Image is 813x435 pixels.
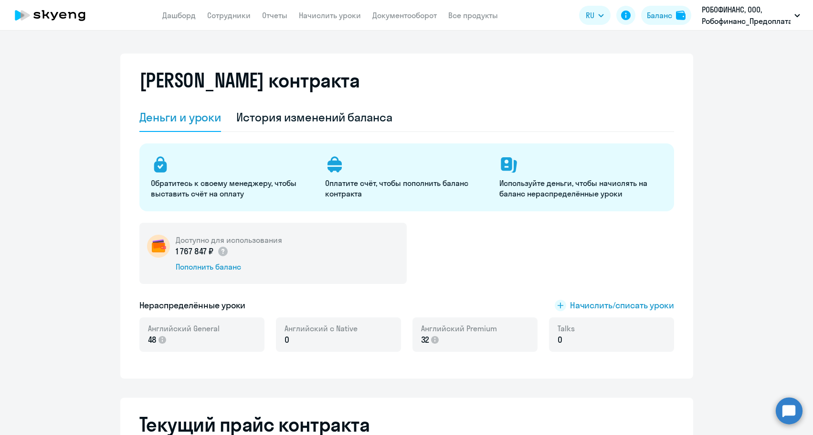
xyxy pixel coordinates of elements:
[285,334,289,346] span: 0
[176,261,282,272] div: Пополнить баланс
[586,10,594,21] span: RU
[499,178,662,199] p: Используйте деньги, чтобы начислять на баланс нераспределённые уроки
[372,11,437,20] a: Документооборот
[176,245,229,258] p: 1 767 847 ₽
[558,334,562,346] span: 0
[421,323,497,334] span: Английский Premium
[139,299,246,312] h5: Нераспределённые уроки
[207,11,251,20] a: Сотрудники
[147,235,170,258] img: wallet-circle.png
[570,299,674,312] span: Начислить/списать уроки
[162,11,196,20] a: Дашборд
[236,109,392,125] div: История изменений баланса
[148,334,157,346] span: 48
[702,4,791,27] p: РОБОФИНАНС, ООО, Робофинанс_Предоплата_Договор_2025 год.
[421,334,430,346] span: 32
[285,323,358,334] span: Английский с Native
[151,178,314,199] p: Обратитесь к своему менеджеру, чтобы выставить счёт на оплату
[139,69,360,92] h2: [PERSON_NAME] контракта
[641,6,691,25] button: Балансbalance
[299,11,361,20] a: Начислить уроки
[676,11,686,20] img: balance
[647,10,672,21] div: Баланс
[697,4,805,27] button: РОБОФИНАНС, ООО, Робофинанс_Предоплата_Договор_2025 год.
[325,178,488,199] p: Оплатите счёт, чтобы пополнить баланс контракта
[579,6,611,25] button: RU
[148,323,220,334] span: Английский General
[139,109,222,125] div: Деньги и уроки
[262,11,287,20] a: Отчеты
[176,235,282,245] h5: Доступно для использования
[558,323,575,334] span: Talks
[448,11,498,20] a: Все продукты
